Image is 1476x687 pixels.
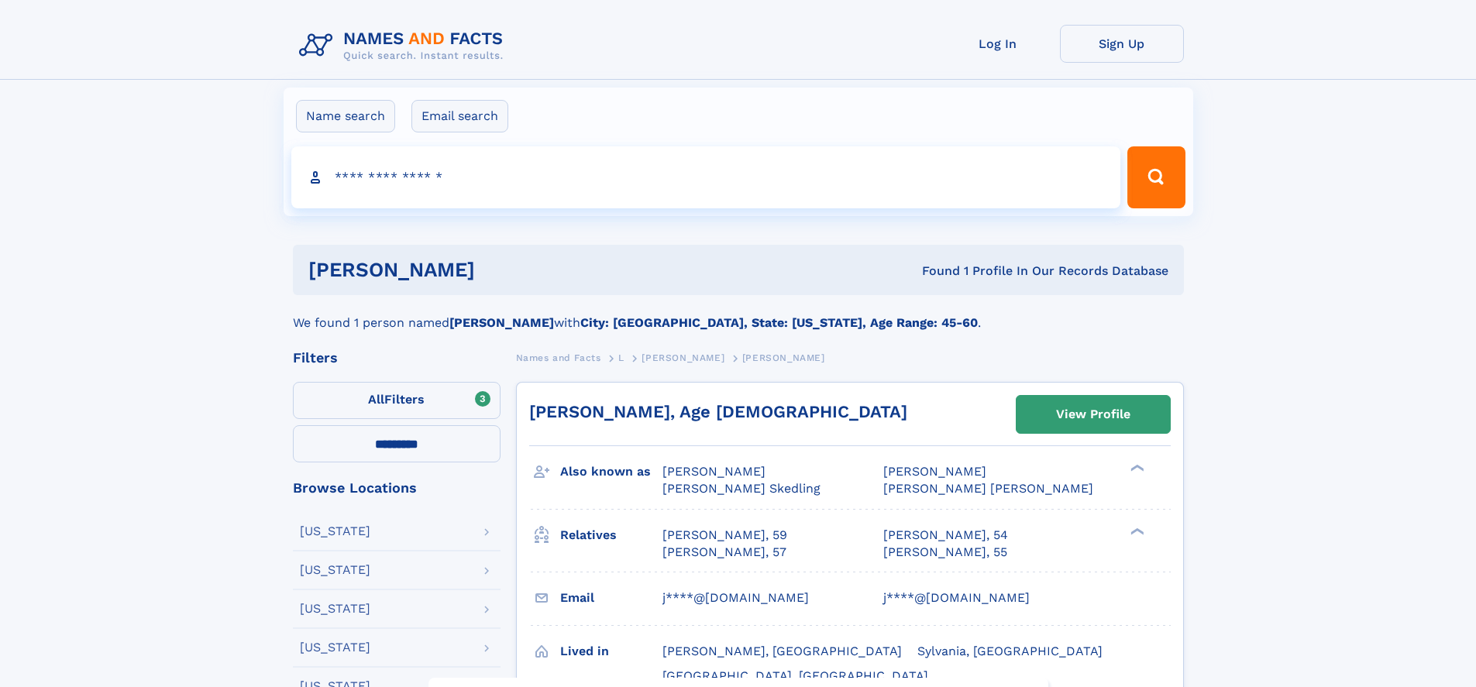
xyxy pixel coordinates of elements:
[300,564,370,576] div: [US_STATE]
[529,402,907,421] a: [PERSON_NAME], Age [DEMOGRAPHIC_DATA]
[662,644,902,658] span: [PERSON_NAME], [GEOGRAPHIC_DATA]
[411,100,508,132] label: Email search
[1056,397,1130,432] div: View Profile
[642,352,724,363] span: [PERSON_NAME]
[308,260,699,280] h1: [PERSON_NAME]
[618,352,624,363] span: L
[662,464,766,479] span: [PERSON_NAME]
[300,525,370,538] div: [US_STATE]
[449,315,554,330] b: [PERSON_NAME]
[917,644,1103,658] span: Sylvania, [GEOGRAPHIC_DATA]
[1017,396,1170,433] a: View Profile
[1127,463,1145,473] div: ❯
[580,315,978,330] b: City: [GEOGRAPHIC_DATA], State: [US_STATE], Age Range: 45-60
[293,295,1184,332] div: We found 1 person named with .
[560,459,662,485] h3: Also known as
[293,382,501,419] label: Filters
[293,481,501,495] div: Browse Locations
[662,668,928,683] span: [GEOGRAPHIC_DATA], [GEOGRAPHIC_DATA]
[560,522,662,548] h3: Relatives
[293,351,501,365] div: Filters
[662,544,786,561] a: [PERSON_NAME], 57
[642,348,724,367] a: [PERSON_NAME]
[1127,526,1145,536] div: ❯
[742,352,825,363] span: [PERSON_NAME]
[293,25,516,67] img: Logo Names and Facts
[883,544,1007,561] a: [PERSON_NAME], 55
[560,585,662,611] h3: Email
[291,146,1121,208] input: search input
[368,392,384,407] span: All
[618,348,624,367] a: L
[300,641,370,654] div: [US_STATE]
[883,481,1093,496] span: [PERSON_NAME] [PERSON_NAME]
[883,527,1008,544] a: [PERSON_NAME], 54
[296,100,395,132] label: Name search
[516,348,601,367] a: Names and Facts
[300,603,370,615] div: [US_STATE]
[1060,25,1184,63] a: Sign Up
[560,638,662,665] h3: Lived in
[936,25,1060,63] a: Log In
[1127,146,1185,208] button: Search Button
[698,263,1168,280] div: Found 1 Profile In Our Records Database
[662,481,821,496] span: [PERSON_NAME] Skedling
[883,464,986,479] span: [PERSON_NAME]
[662,527,787,544] a: [PERSON_NAME], 59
